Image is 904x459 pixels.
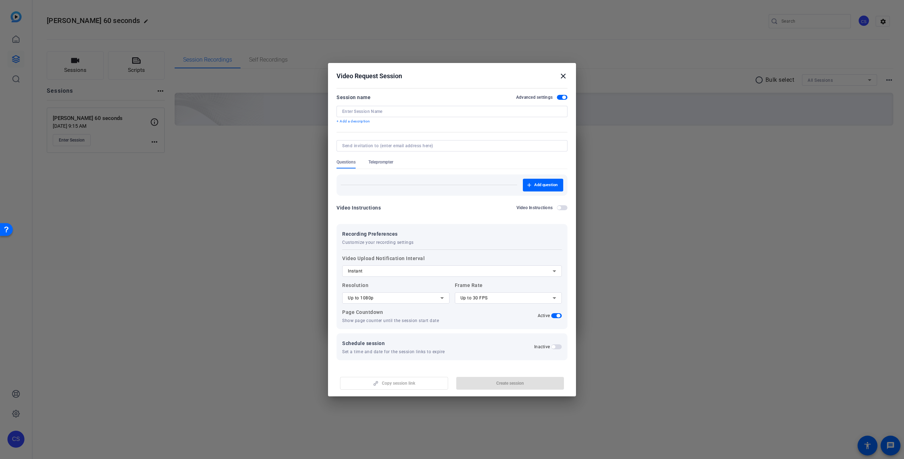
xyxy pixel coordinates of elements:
p: Show page counter until the session start date [342,318,450,323]
span: Up to 1080p [348,296,374,300]
label: Resolution [342,281,450,304]
span: Instant [348,269,363,274]
p: + Add a description [337,119,567,124]
h2: Video Instructions [516,205,553,211]
span: Recording Preferences [342,230,414,238]
div: Session name [337,93,371,102]
h2: Active [538,313,550,319]
label: Video Upload Notification Interval [342,254,562,277]
h2: Advanced settings [516,94,553,100]
input: Enter Session Name [342,109,562,114]
div: Video Request Session [337,72,567,80]
div: Video Instructions [337,203,381,212]
h2: Inactive [534,344,550,350]
span: Add question [534,182,558,188]
span: Questions [337,159,356,165]
span: Teleprompter [368,159,393,165]
span: Schedule session [342,339,445,348]
span: Up to 30 FPS [461,296,488,300]
span: Customize your recording settings [342,240,414,245]
p: Page Countdown [342,308,450,316]
span: Set a time and date for the session links to expire [342,349,445,355]
button: Add question [523,179,563,191]
input: Send invitation to (enter email address here) [342,143,559,149]
label: Frame Rate [455,281,562,304]
mat-icon: close [559,72,567,80]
